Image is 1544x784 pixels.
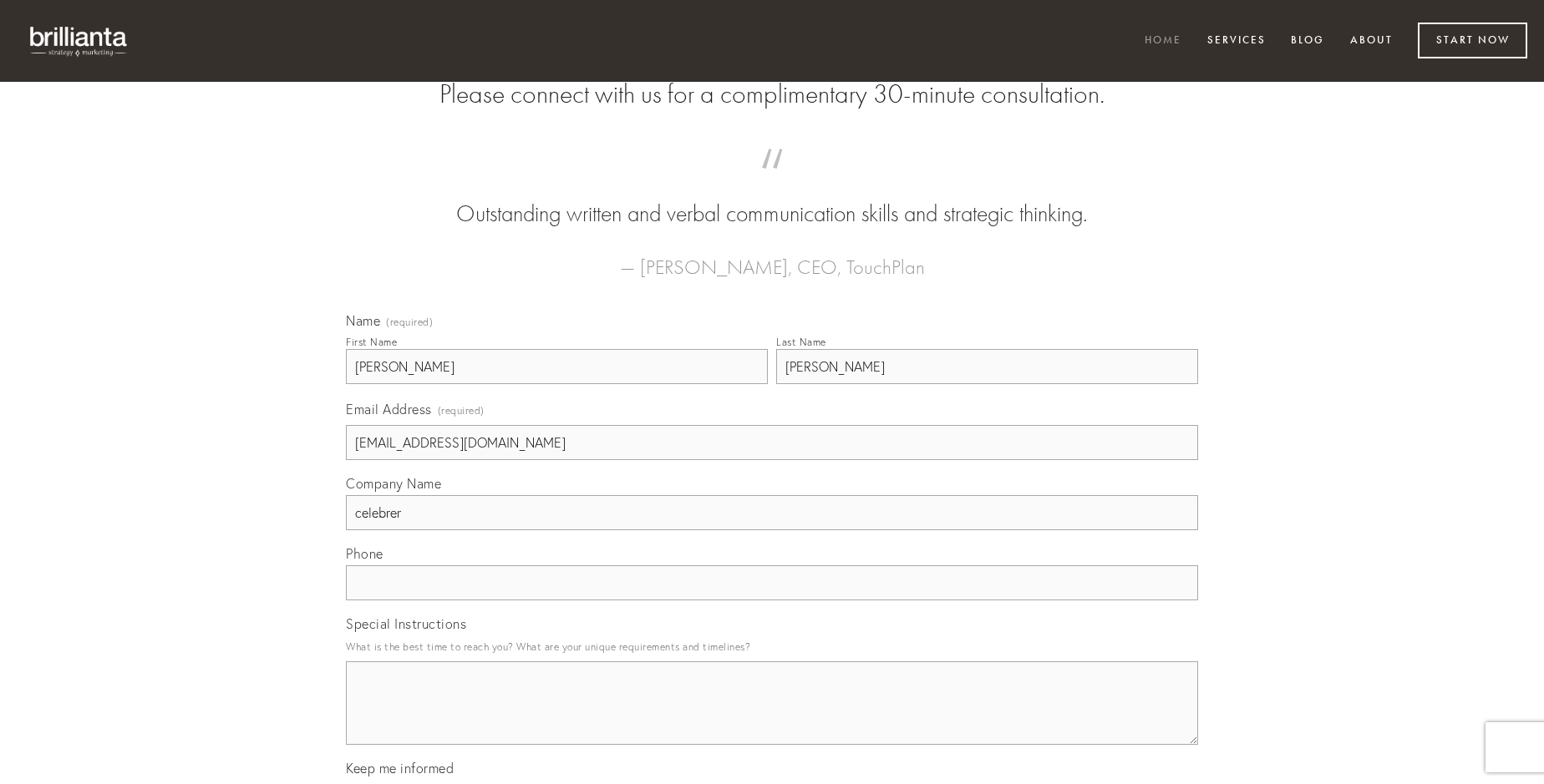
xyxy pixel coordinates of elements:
[1418,23,1527,58] a: Start Now
[346,635,1198,658] p: What is the best time to reach you? What are your unique requirements and timelines?
[346,401,432,417] span: Email Address
[346,475,441,492] span: Company Name
[17,17,142,65] img: brillianta - research, strategy, marketing
[1196,28,1277,55] a: Services
[386,317,433,327] span: (required)
[346,336,397,348] div: First Name
[346,312,380,329] span: Name
[346,615,466,632] span: Special Instructions
[346,760,454,776] span: Keep me informed
[776,336,826,348] div: Last Name
[373,165,1171,230] blockquote: Outstanding written and verbal communication skills and strategic thinking.
[373,165,1171,198] span: “
[346,545,383,562] span: Phone
[438,399,485,422] span: (required)
[373,230,1171,284] figcaption: — [PERSON_NAME], CEO, TouchPlan
[1280,28,1335,55] a: Blog
[1339,28,1404,55] a: About
[346,78,1198,110] h2: Please connect with us for a complimentary 30-minute consultation.
[1134,28,1192,55] a: Home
